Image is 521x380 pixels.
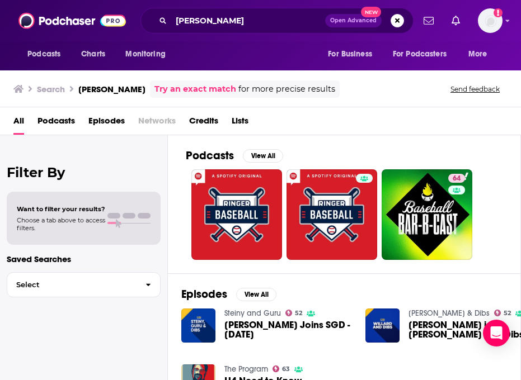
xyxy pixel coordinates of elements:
[365,308,400,343] img: Jordan Shusterman joins Whitey and Dibs
[328,46,372,62] span: For Business
[461,44,501,65] button: open menu
[478,8,503,33] img: User Profile
[448,174,465,183] a: 64
[181,287,276,301] a: EpisodesView All
[181,308,215,343] img: Jordan Shusterman Joins SGD - 7.16.21
[382,169,472,260] a: 64
[447,11,464,30] a: Show notifications dropdown
[478,8,503,33] span: Logged in as dkcsports
[494,8,503,17] svg: Add a profile image
[330,18,377,23] span: Open Advanced
[295,311,302,316] span: 52
[285,310,303,316] a: 52
[447,84,503,94] button: Send feedback
[238,83,335,96] span: for more precise results
[243,149,283,163] button: View All
[171,12,325,30] input: Search podcasts, credits, & more...
[494,310,511,316] a: 52
[88,112,125,135] a: Episodes
[181,287,227,301] h2: Episodes
[27,46,60,62] span: Podcasts
[478,8,503,33] button: Show profile menu
[504,311,511,316] span: 52
[7,272,161,297] button: Select
[7,281,137,288] span: Select
[483,320,510,346] div: Open Intercom Messenger
[13,112,24,135] a: All
[224,364,268,374] a: The Program
[468,46,487,62] span: More
[361,7,381,17] span: New
[236,288,276,301] button: View All
[282,367,290,372] span: 63
[409,308,490,318] a: Willard & Dibs
[224,308,281,318] a: Steiny and Guru
[118,44,180,65] button: open menu
[320,44,386,65] button: open menu
[140,8,414,34] div: Search podcasts, credits, & more...
[7,254,161,264] p: Saved Searches
[232,112,248,135] a: Lists
[17,205,105,213] span: Want to filter your results?
[393,46,447,62] span: For Podcasters
[17,216,105,232] span: Choose a tab above to access filters.
[138,112,176,135] span: Networks
[189,112,218,135] a: Credits
[7,164,161,180] h2: Filter By
[37,112,75,135] a: Podcasts
[37,84,65,94] h3: Search
[78,84,145,94] h3: [PERSON_NAME]
[224,320,352,339] a: Jordan Shusterman Joins SGD - 7.16.21
[419,11,438,30] a: Show notifications dropdown
[154,83,236,96] a: Try an exact match
[186,149,234,163] h2: Podcasts
[20,44,75,65] button: open menu
[325,14,382,27] button: Open AdvancedNew
[125,46,165,62] span: Monitoring
[81,46,105,62] span: Charts
[453,173,461,184] span: 64
[186,149,283,163] a: PodcastsView All
[273,365,290,372] a: 63
[224,320,352,339] span: [PERSON_NAME] Joins SGD - [DATE]
[386,44,463,65] button: open menu
[74,44,112,65] a: Charts
[18,10,126,31] img: Podchaser - Follow, Share and Rate Podcasts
